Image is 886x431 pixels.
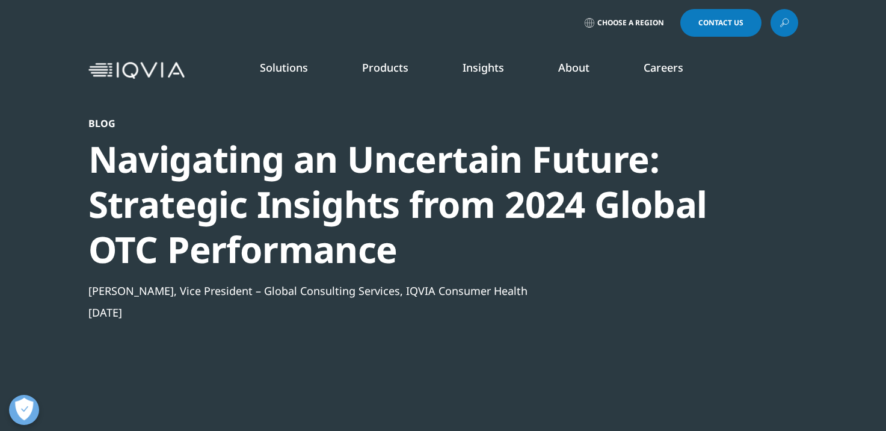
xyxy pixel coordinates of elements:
div: Blog [88,117,733,129]
button: Открыть настройки [9,395,39,425]
a: Insights [463,60,504,75]
img: IQVIA Healthcare Information Technology and Pharma Clinical Research Company [88,62,185,79]
div: Navigating an Uncertain Future: Strategic Insights from 2024 Global OTC Performance [88,137,733,272]
div: [PERSON_NAME], Vice President – Global Consulting Services, IQVIA Consumer Health [88,284,733,298]
span: Choose a Region [597,18,664,28]
div: [DATE] [88,305,733,320]
a: Careers [644,60,683,75]
a: About [558,60,589,75]
a: Contact Us [680,9,761,37]
nav: Primary [189,42,798,99]
span: Contact Us [698,19,743,26]
a: Solutions [260,60,308,75]
a: Products [362,60,408,75]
